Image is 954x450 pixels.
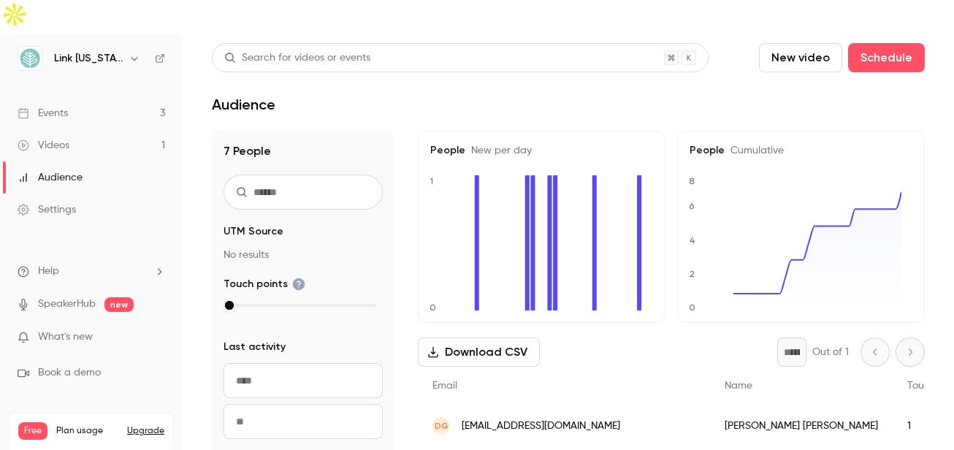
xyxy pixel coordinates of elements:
div: Events [18,106,68,121]
h1: 7 People [224,142,383,160]
button: Upgrade [127,425,164,437]
div: max [225,301,234,310]
span: Plan usage [56,425,118,437]
text: 8 [689,176,695,186]
text: 0 [430,302,436,313]
text: 6 [689,201,695,211]
text: 4 [690,235,695,245]
h1: Audience [212,96,275,113]
text: 2 [690,269,695,279]
text: 1 [430,176,433,186]
button: Schedule [848,43,925,72]
a: SpeakerHub [38,297,96,312]
span: Email [432,381,457,391]
button: New video [759,43,842,72]
div: Audience [18,170,83,185]
iframe: Noticeable Trigger [148,331,165,344]
h5: People [430,143,653,158]
h6: Link [US_STATE] [54,51,123,66]
input: From [224,363,383,398]
p: No results [224,248,383,262]
span: Book a demo [38,365,101,381]
text: 0 [689,302,695,313]
span: [EMAIL_ADDRESS][DOMAIN_NAME] [462,419,620,434]
input: To [224,404,383,439]
span: Cumulative [725,145,784,156]
div: Videos [18,138,69,153]
div: Search for videos or events [224,50,370,66]
span: Last activity [224,340,286,354]
span: DG [435,419,449,432]
span: UTM Source [224,224,283,239]
div: [PERSON_NAME] [PERSON_NAME] [710,405,893,446]
h5: People [690,143,912,158]
span: What's new [38,329,93,345]
button: Download CSV [418,337,540,367]
span: New per day [465,145,532,156]
span: Name [725,381,752,391]
div: Settings [18,202,76,217]
span: Touch points [224,277,305,291]
p: Out of 1 [812,345,849,359]
span: Help [38,264,59,279]
span: Free [18,422,47,440]
img: Link Oregon [18,47,42,70]
span: new [104,297,134,312]
li: help-dropdown-opener [18,264,165,279]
